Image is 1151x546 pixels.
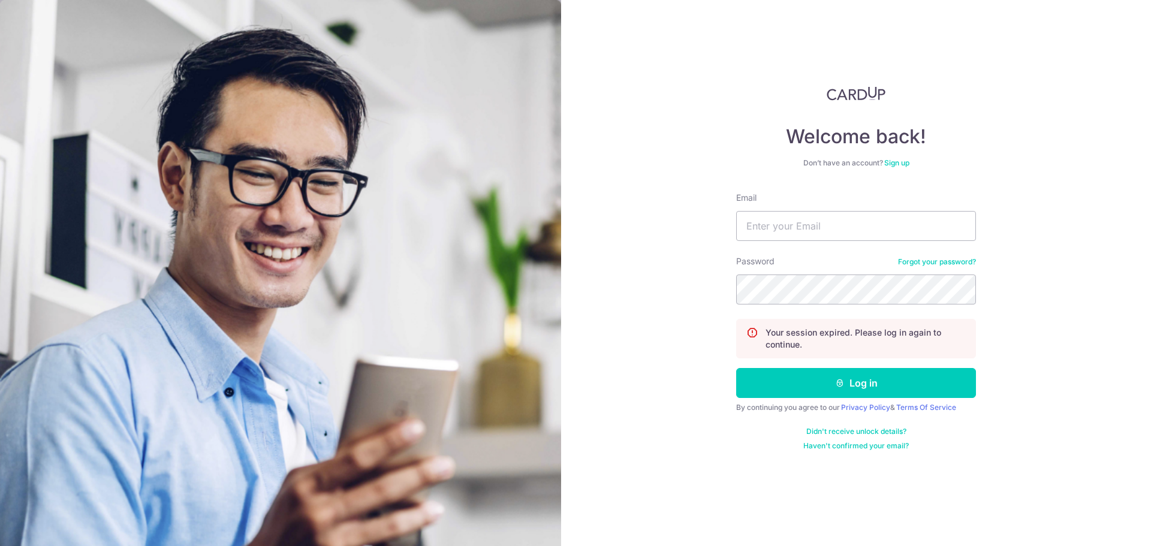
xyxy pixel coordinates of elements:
label: Password [736,255,775,267]
button: Log in [736,368,976,398]
a: Haven't confirmed your email? [803,441,909,451]
p: Your session expired. Please log in again to continue. [766,327,966,351]
label: Email [736,192,757,204]
a: Privacy Policy [841,403,890,412]
a: Didn't receive unlock details? [806,427,906,436]
img: CardUp Logo [827,86,885,101]
h4: Welcome back! [736,125,976,149]
div: By continuing you agree to our & [736,403,976,412]
a: Terms Of Service [896,403,956,412]
div: Don’t have an account? [736,158,976,168]
a: Forgot your password? [898,257,976,267]
a: Sign up [884,158,909,167]
input: Enter your Email [736,211,976,241]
